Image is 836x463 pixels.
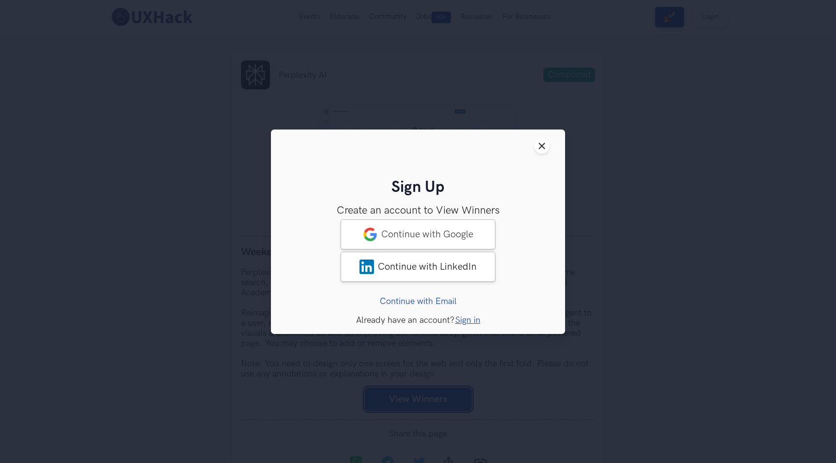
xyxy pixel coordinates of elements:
[363,227,377,241] img: google
[341,219,495,249] a: googleContinue with Google
[455,315,480,325] a: Sign in
[286,204,550,217] h3: Create an account to View Winners
[356,315,454,325] span: Already have an account?
[381,228,473,240] span: Continue with Google
[286,178,550,197] h2: Sign Up
[341,251,495,281] a: LinkedInContinue with LinkedIn
[359,259,374,274] img: LinkedIn
[380,296,457,306] a: Continue with Email
[378,260,477,272] span: Continue with LinkedIn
